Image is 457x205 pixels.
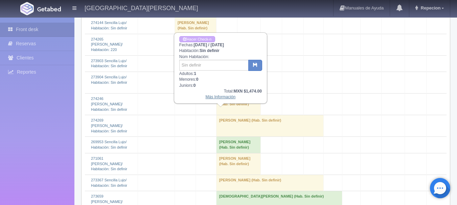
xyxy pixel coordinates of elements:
input: Sin definir [179,60,249,71]
td: [PERSON_NAME] (Hab. Sin definir) [216,115,323,137]
a: Más Información [205,95,235,99]
a: 271061 [PERSON_NAME]/Habitación: Sin definir [91,156,127,171]
td: [PERSON_NAME] (Hab. Sin definir) [216,153,260,175]
h4: [GEOGRAPHIC_DATA][PERSON_NAME] [85,3,198,12]
b: [DATE] / [DATE] [194,43,224,47]
td: [PERSON_NAME] (Hab. Sin definir) [216,94,260,115]
a: 269953 Sencilla Lujo/Habitación: Sin definir [91,140,127,149]
b: 0 [196,77,199,82]
div: Fechas: Habitación: Núm Habitación: Adultos: Menores: Juniors: [175,33,267,103]
b: Sin definir [200,48,220,53]
a: 273903 Sencilla Lujo/Habitación: Sin definir [91,59,127,68]
img: Getabed [37,6,61,11]
img: Getabed [20,2,34,15]
a: 274265 [PERSON_NAME]/Habitación: 220 [91,37,123,52]
td: [PERSON_NAME] (Hab. Sin definir) [216,175,323,191]
a: 274269 [PERSON_NAME]/Habitación: Sin definir [91,118,127,133]
b: 0 [193,83,196,88]
td: [PERSON_NAME] (Hab. Sin definir) [175,18,216,34]
a: 274144 Sencilla Lujo/Habitación: Sin definir [91,21,127,30]
a: Hacer Check-in [179,36,215,43]
a: 273904 Sencilla Lujo/Habitación: Sin definir [91,75,127,84]
td: [PERSON_NAME] (Hab. Sin definir) [216,137,260,153]
a: 274246 [PERSON_NAME]/Habitación: Sin definir [91,97,127,111]
div: Total: [179,88,262,94]
a: 273367 Sencilla Lujo/Habitación: Sin definir [91,178,127,187]
span: Repecion [419,5,441,10]
b: 1 [194,71,196,76]
b: MXN $1,474.00 [233,89,261,94]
